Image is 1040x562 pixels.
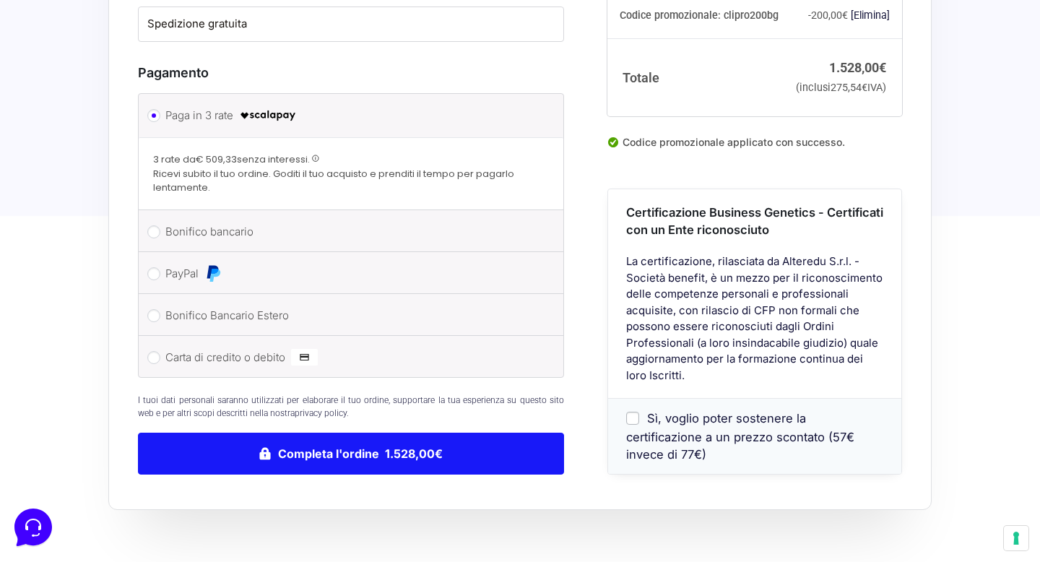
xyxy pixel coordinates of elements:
[12,429,100,462] button: Home
[607,134,902,162] div: Codice promozionale applicato con successo.
[626,412,639,425] input: Sì, voglio poter sostenere la certificazione a un prezzo scontato (57€ invece di 77€)
[879,60,886,75] span: €
[23,121,266,150] button: Inizia una conversazione
[165,105,532,126] label: Paga in 3 rate
[607,39,787,116] th: Totale
[222,449,243,462] p: Aiuto
[138,394,564,420] p: I tuoi dati personali saranno utilizzati per elaborare il tuo ordine, supportare la tua esperienz...
[12,506,55,549] iframe: Customerly Messenger Launcher
[23,81,52,110] img: dark
[239,107,297,124] img: scalapay-logo-black.png
[23,179,113,191] span: Trova una risposta
[23,58,123,69] span: Le tue conversazioni
[851,9,890,21] a: Rimuovi il codice promozionale clipro200bg
[165,347,532,368] label: Carta di credito o debito
[188,429,277,462] button: Aiuto
[165,221,532,243] label: Bonifico bancario
[32,210,236,225] input: Cerca un articolo...
[100,429,189,462] button: Messaggi
[626,204,883,237] span: Certificazione Business Genetics - Certificati con un Ente riconosciuto
[608,254,901,398] div: La certificazione, rilasciata da Alteredu S.r.l. - Società benefit, è un mezzo per il riconoscime...
[295,408,347,418] a: privacy policy
[862,81,867,93] span: €
[94,130,213,142] span: Inizia una conversazione
[43,449,68,462] p: Home
[138,63,564,82] h3: Pagamento
[165,305,532,327] label: Bonifico Bancario Estero
[842,9,848,21] span: €
[626,411,854,462] span: Sì, voglio poter sostenere la certificazione a un prezzo scontato (57€ invece di 77€)
[1004,526,1028,550] button: Le tue preferenze relative al consenso per le tecnologie di tracciamento
[154,179,266,191] a: Apri Centro Assistenza
[46,81,75,110] img: dark
[69,81,98,110] img: dark
[831,81,867,93] span: 275,54
[165,263,532,285] label: PayPal
[796,81,886,93] small: (inclusi IVA)
[829,60,886,75] bdi: 1.528,00
[147,16,555,33] label: Spedizione gratuita
[291,348,318,366] img: Carta di credito o debito
[125,449,164,462] p: Messaggi
[811,9,848,21] span: 200,00
[12,12,243,35] h2: Ciao da Marketers 👋
[204,264,222,282] img: PayPal
[138,433,564,475] button: Completa l'ordine 1.528,00€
